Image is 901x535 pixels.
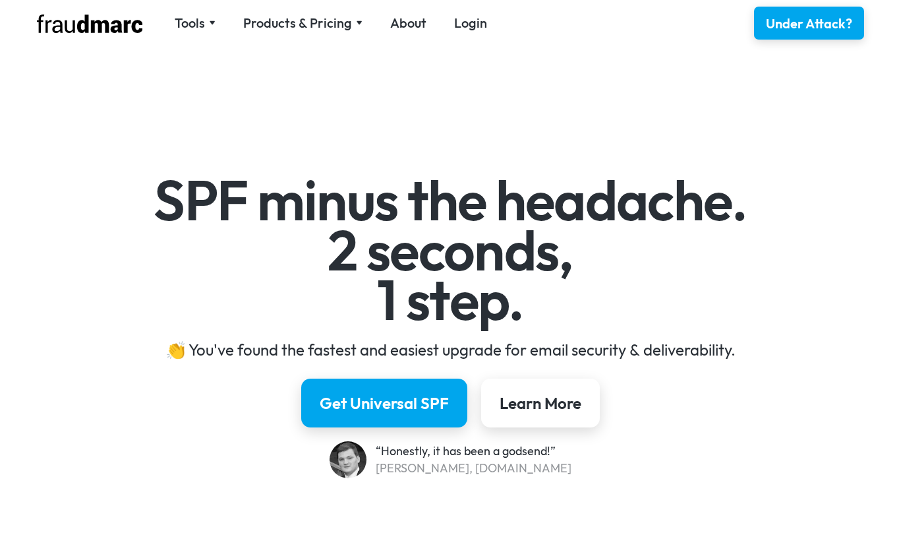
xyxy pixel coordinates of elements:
[766,15,852,33] div: Under Attack?
[481,379,600,427] a: Learn More
[454,14,487,32] a: Login
[68,175,833,325] h1: SPF minus the headache. 2 seconds, 1 step.
[175,14,216,32] div: Tools
[376,443,571,460] div: “Honestly, it has been a godsend!”
[175,14,205,32] div: Tools
[500,393,581,414] div: Learn More
[243,14,363,32] div: Products & Pricing
[243,14,352,32] div: Products & Pricing
[390,14,426,32] a: About
[68,339,833,360] div: 👏 You've found the fastest and easiest upgrade for email security & deliverability.
[301,379,467,427] a: Get Universal SPF
[320,393,449,414] div: Get Universal SPF
[754,7,864,40] a: Under Attack?
[376,460,571,477] div: [PERSON_NAME], [DOMAIN_NAME]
